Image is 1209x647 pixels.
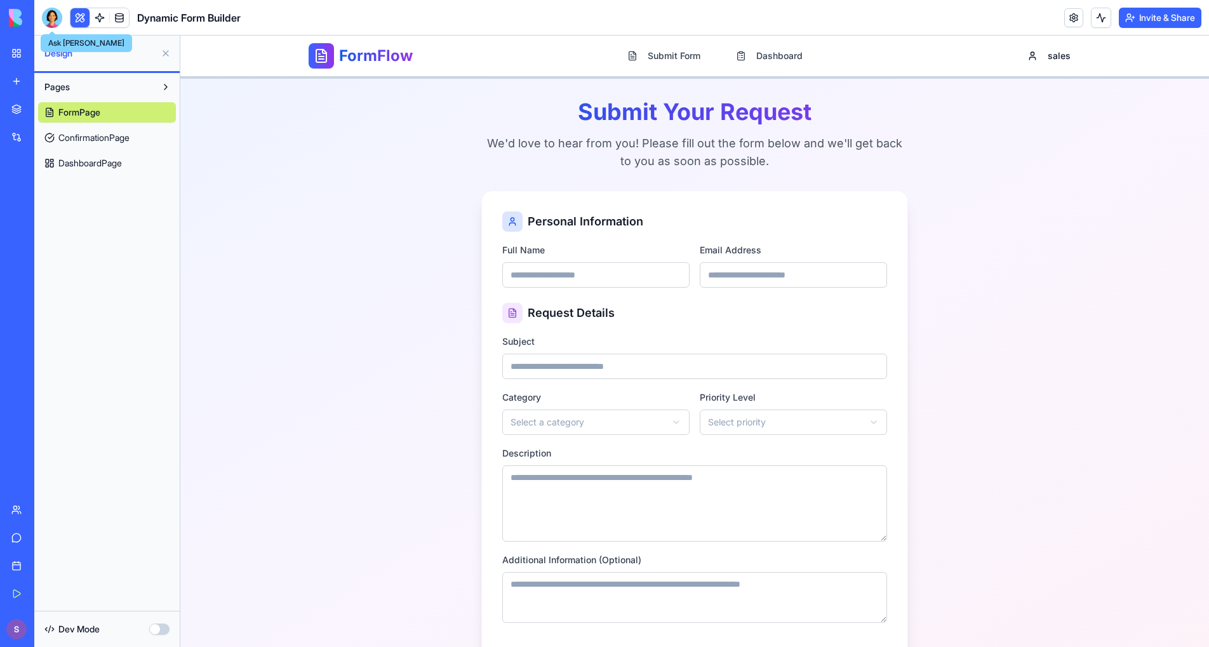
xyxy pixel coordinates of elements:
span: DashboardPage [58,157,122,170]
label: Full Name [322,209,364,220]
h1: FormFlow [159,10,232,30]
span: Dev Mode [58,623,100,636]
button: Invite & Share [1119,8,1201,28]
span: FormPage [58,106,100,119]
h3: Request Details [347,269,434,286]
button: Pages [38,77,156,97]
a: FormPage [38,102,176,123]
button: Submit Form [437,8,530,33]
a: DashboardPage [38,153,176,173]
img: ACg8ocLvoJZhh-97HB8O0x38rSgCRZbKbVehfZi-zMfApw7m6mKnMg=s96-c [6,619,27,639]
button: Dashboard [545,8,632,33]
label: Subject [322,300,354,311]
span: Dynamic Form Builder [137,10,241,25]
h1: Submit Your Request [301,63,728,89]
h3: Personal Information [347,177,463,195]
label: Email Address [519,209,581,220]
img: logo [9,9,88,27]
span: sales [867,14,890,27]
button: sales [837,8,900,33]
div: Ask [PERSON_NAME] [41,34,132,52]
span: Pages [44,81,70,93]
span: Design [44,47,156,60]
label: Description [322,412,371,423]
span: ConfirmationPage [58,131,130,144]
label: Additional Information (Optional) [322,519,461,530]
label: Priority Level [519,356,575,367]
label: Category [322,356,361,367]
p: We'd love to hear from you! Please fill out the form below and we'll get back to you as soon as p... [301,99,728,135]
a: ConfirmationPage [38,128,176,148]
